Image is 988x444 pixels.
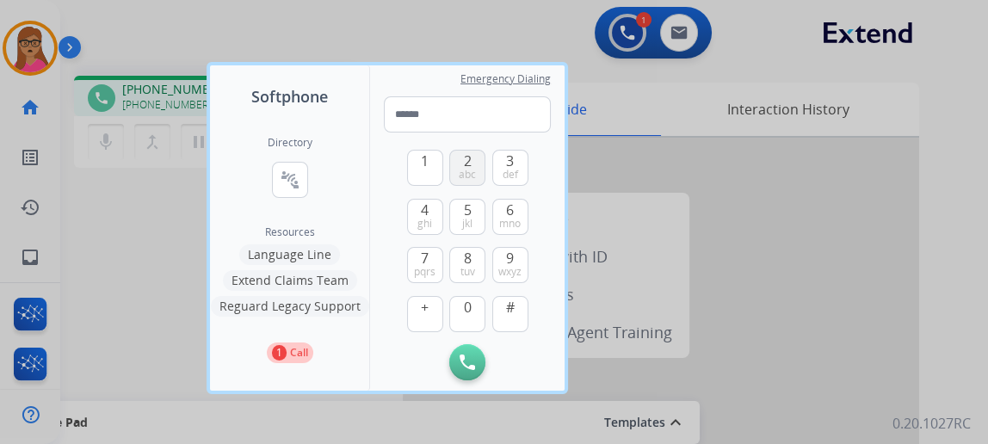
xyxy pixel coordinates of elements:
button: 1Call [267,342,313,363]
span: Softphone [251,84,328,108]
button: 1 [407,150,443,186]
span: 0 [464,297,472,318]
button: 8tuv [449,247,485,283]
button: 6mno [492,199,528,235]
span: def [503,168,518,182]
p: Call [290,345,308,361]
span: 8 [464,248,472,268]
button: 7pqrs [407,247,443,283]
mat-icon: connect_without_contact [280,170,300,190]
button: 3def [492,150,528,186]
span: 7 [421,248,429,268]
span: 5 [464,200,472,220]
span: jkl [462,217,472,231]
span: # [506,297,515,318]
span: 4 [421,200,429,220]
span: ghi [417,217,432,231]
p: 0.20.1027RC [892,413,971,434]
button: Language Line [239,244,340,265]
span: 3 [506,151,514,171]
span: tuv [460,265,475,279]
button: 9wxyz [492,247,528,283]
p: 1 [272,345,287,361]
span: Emergency Dialing [460,72,551,86]
span: 2 [464,151,472,171]
button: 0 [449,296,485,332]
button: # [492,296,528,332]
button: 4ghi [407,199,443,235]
span: 1 [421,151,429,171]
button: 5jkl [449,199,485,235]
span: wxyz [498,265,522,279]
button: Reguard Legacy Support [211,296,369,317]
span: Resources [265,225,315,239]
button: Extend Claims Team [223,270,357,291]
img: call-button [460,355,475,370]
button: + [407,296,443,332]
span: mno [499,217,521,231]
button: 2abc [449,150,485,186]
span: pqrs [414,265,435,279]
h2: Directory [268,136,312,150]
span: + [421,297,429,318]
span: 9 [506,248,514,268]
span: abc [459,168,476,182]
span: 6 [506,200,514,220]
